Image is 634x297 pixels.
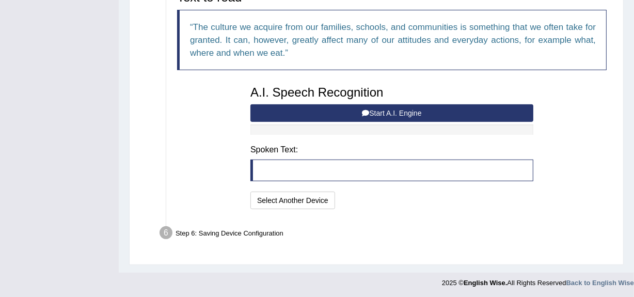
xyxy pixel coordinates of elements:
[250,104,533,122] button: Start A.I. Engine
[566,279,634,287] a: Back to English Wise
[155,223,619,246] div: Step 6: Saving Device Configuration
[464,279,507,287] strong: English Wise.
[250,192,335,209] button: Select Another Device
[442,273,634,288] div: 2025 © All Rights Reserved
[190,22,596,58] q: The culture we acquire from our families, schools, and communities is something that we often tak...
[250,145,533,154] h4: Spoken Text:
[250,86,533,99] h3: A.I. Speech Recognition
